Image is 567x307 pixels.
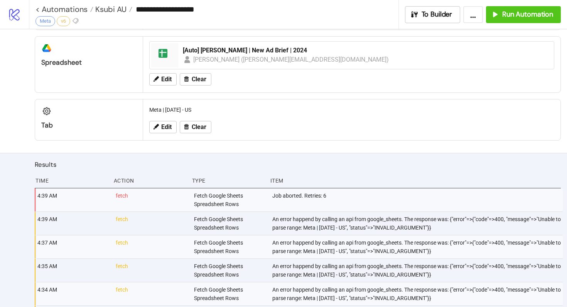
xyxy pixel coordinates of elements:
[272,259,563,282] div: An error happend by calling an api from google_sheets. The response was: {"error"=>{"code"=>400, ...
[35,16,55,26] div: Meta
[405,6,461,23] button: To Builder
[161,76,172,83] span: Edit
[193,259,266,282] div: Fetch Google Sheets Spreadsheet Rows
[35,173,108,188] div: Time
[193,235,266,258] div: Fetch Google Sheets Spreadsheet Rows
[272,212,563,235] div: An error happend by calling an api from google_sheets. The response was: {"error"=>{"code"=>400, ...
[41,58,137,67] div: Spreadsheet
[486,6,561,23] button: Run Automation
[272,282,563,305] div: An error happend by calling an api from google_sheets. The response was: {"error"=>{"code"=>400, ...
[93,4,127,14] span: Ksubi AU
[37,235,110,258] div: 4:37 AM
[149,73,177,86] button: Edit
[37,259,110,282] div: 4:35 AM
[146,102,557,117] div: Meta | [DATE] - US
[422,10,452,19] span: To Builder
[463,6,483,23] button: ...
[191,173,264,188] div: Type
[115,259,188,282] div: fetch
[193,188,266,211] div: Fetch Google Sheets Spreadsheet Rows
[183,46,549,55] div: [Auto] [PERSON_NAME] | New Ad Brief | 2024
[115,235,188,258] div: fetch
[35,159,561,169] h2: Results
[193,212,266,235] div: Fetch Google Sheets Spreadsheet Rows
[180,73,211,86] button: Clear
[115,282,188,305] div: fetch
[161,124,172,131] span: Edit
[192,124,206,131] span: Clear
[193,55,389,64] div: [PERSON_NAME] ([PERSON_NAME][EMAIL_ADDRESS][DOMAIN_NAME])
[113,173,186,188] div: Action
[193,282,266,305] div: Fetch Google Sheets Spreadsheet Rows
[180,121,211,133] button: Clear
[115,212,188,235] div: fetch
[149,121,177,133] button: Edit
[272,188,563,211] div: Job aborted. Retries: 6
[37,212,110,235] div: 4:39 AM
[41,121,137,130] div: Tab
[270,173,561,188] div: Item
[502,10,553,19] span: Run Automation
[272,235,563,258] div: An error happend by calling an api from google_sheets. The response was: {"error"=>{"code"=>400, ...
[37,188,110,211] div: 4:39 AM
[93,5,132,13] a: Ksubi AU
[57,16,70,26] div: v6
[115,188,188,211] div: fetch
[35,5,93,13] a: < Automations
[37,282,110,305] div: 4:34 AM
[192,76,206,83] span: Clear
